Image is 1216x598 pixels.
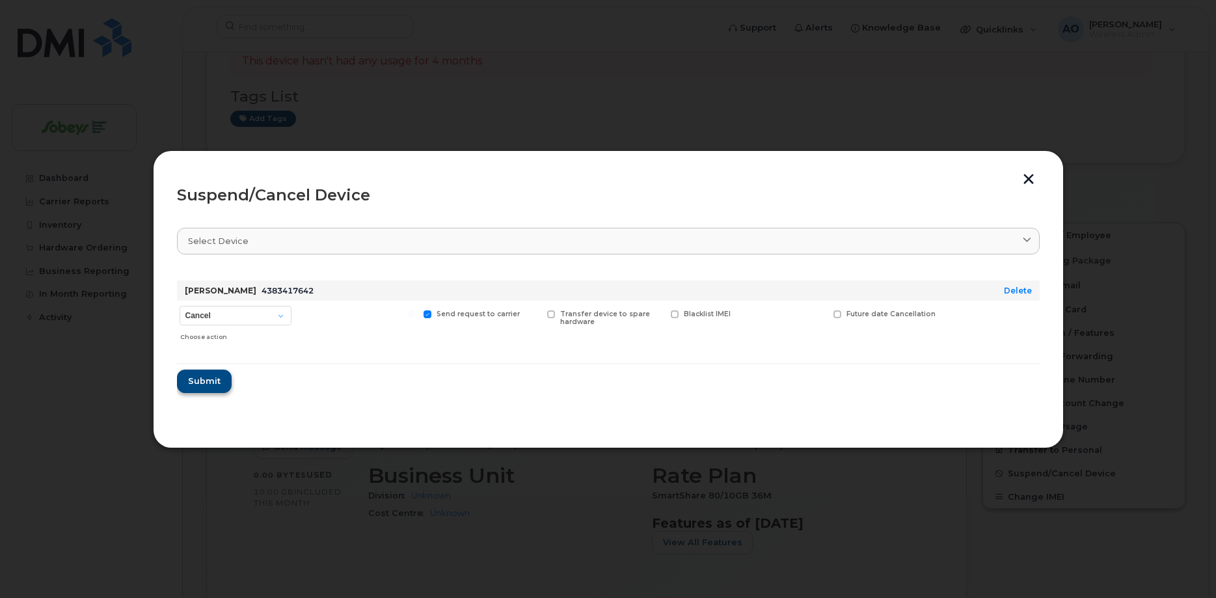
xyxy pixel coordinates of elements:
input: Send request to carrier [408,310,414,317]
span: Future date Cancellation [846,310,936,318]
span: Transfer device to spare hardware [560,310,650,327]
a: Select device [177,228,1040,254]
strong: [PERSON_NAME] [185,286,256,295]
input: Blacklist IMEI [655,310,662,317]
div: Suspend/Cancel Device [177,187,1040,203]
input: Transfer device to spare hardware [532,310,538,317]
span: Select device [188,235,249,247]
span: Submit [188,375,221,387]
button: Submit [177,370,232,393]
div: Choose action [180,327,291,342]
span: Blacklist IMEI [684,310,731,318]
input: Future date Cancellation [818,310,824,317]
span: Send request to carrier [437,310,520,318]
a: Delete [1004,286,1032,295]
span: 4383417642 [262,286,314,295]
